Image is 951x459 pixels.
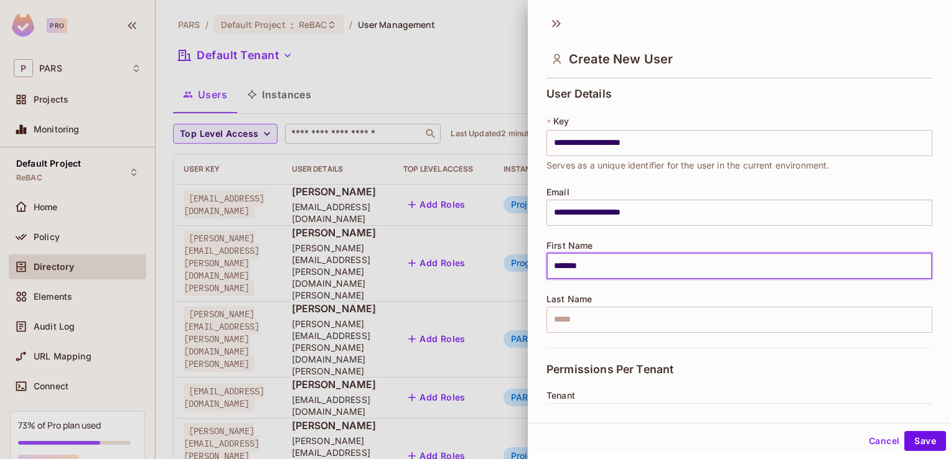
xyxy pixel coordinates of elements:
span: Permissions Per Tenant [546,363,673,376]
span: Last Name [546,294,592,304]
span: Key [553,116,569,126]
span: Tenant [546,391,575,401]
span: Email [546,187,569,197]
span: User Details [546,88,612,100]
span: Create New User [569,52,673,67]
span: Serves as a unique identifier for the user in the current environment. [546,159,830,172]
button: Save [904,431,946,451]
span: First Name [546,241,593,251]
button: Cancel [864,431,904,451]
button: Default Tenant [546,403,932,429]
